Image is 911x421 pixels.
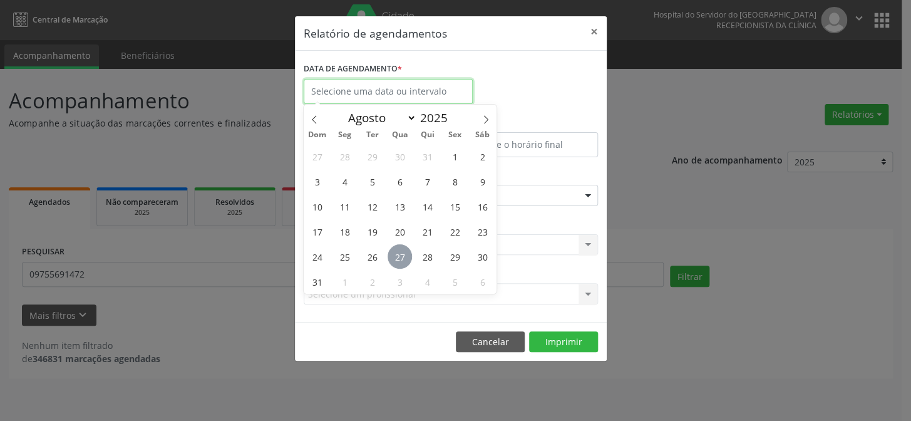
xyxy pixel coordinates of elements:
[386,131,414,139] span: Qua
[388,194,412,219] span: Agosto 13, 2025
[332,269,357,294] span: Setembro 1, 2025
[416,110,458,126] input: Year
[443,269,467,294] span: Setembro 5, 2025
[332,219,357,244] span: Agosto 18, 2025
[360,194,384,219] span: Agosto 12, 2025
[360,219,384,244] span: Agosto 19, 2025
[304,79,473,104] input: Selecione uma data ou intervalo
[332,169,357,194] span: Agosto 4, 2025
[331,131,359,139] span: Seg
[360,244,384,269] span: Agosto 26, 2025
[470,219,495,244] span: Agosto 23, 2025
[443,194,467,219] span: Agosto 15, 2025
[304,25,447,41] h5: Relatório de agendamentos
[415,219,440,244] span: Agosto 21, 2025
[360,144,384,169] span: Julho 29, 2025
[332,244,357,269] span: Agosto 25, 2025
[443,219,467,244] span: Agosto 22, 2025
[304,60,402,79] label: DATA DE AGENDAMENTO
[388,169,412,194] span: Agosto 6, 2025
[470,169,495,194] span: Agosto 9, 2025
[415,169,440,194] span: Agosto 7, 2025
[529,331,598,353] button: Imprimir
[470,269,495,294] span: Setembro 6, 2025
[305,219,329,244] span: Agosto 17, 2025
[305,144,329,169] span: Julho 27, 2025
[443,244,467,269] span: Agosto 29, 2025
[305,194,329,219] span: Agosto 10, 2025
[359,131,386,139] span: Ter
[388,144,412,169] span: Julho 30, 2025
[470,194,495,219] span: Agosto 16, 2025
[304,131,331,139] span: Dom
[441,131,469,139] span: Sex
[332,144,357,169] span: Julho 28, 2025
[415,269,440,294] span: Setembro 4, 2025
[454,132,598,157] input: Selecione o horário final
[414,131,441,139] span: Qui
[360,169,384,194] span: Agosto 5, 2025
[305,244,329,269] span: Agosto 24, 2025
[332,194,357,219] span: Agosto 11, 2025
[305,169,329,194] span: Agosto 3, 2025
[388,219,412,244] span: Agosto 20, 2025
[470,144,495,169] span: Agosto 2, 2025
[470,244,495,269] span: Agosto 30, 2025
[454,113,598,132] label: ATÉ
[443,169,467,194] span: Agosto 8, 2025
[469,131,497,139] span: Sáb
[415,194,440,219] span: Agosto 14, 2025
[305,269,329,294] span: Agosto 31, 2025
[342,109,417,127] select: Month
[456,331,525,353] button: Cancelar
[415,144,440,169] span: Julho 31, 2025
[388,269,412,294] span: Setembro 3, 2025
[582,16,607,47] button: Close
[415,244,440,269] span: Agosto 28, 2025
[388,244,412,269] span: Agosto 27, 2025
[443,144,467,169] span: Agosto 1, 2025
[360,269,384,294] span: Setembro 2, 2025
